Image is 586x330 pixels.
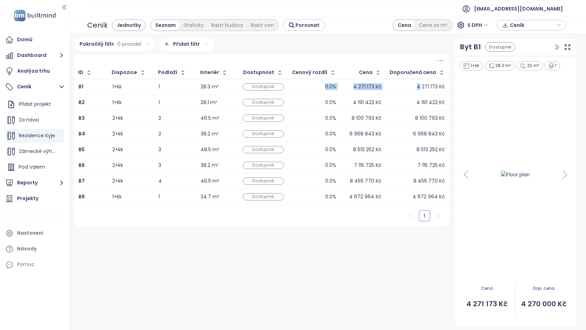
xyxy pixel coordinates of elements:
div: Podlaží [158,70,177,75]
div: Za návsí [5,113,64,127]
div: 4 [158,179,192,183]
b: B7 [78,177,85,184]
div: 2+kk [112,147,123,152]
div: 6 968 843 Kč [350,132,381,136]
div: Interiér [200,70,219,75]
div: Rastr budovy [208,20,247,30]
div: 46.5 m² [201,116,219,120]
button: right [433,210,444,221]
div: 8 455 770 Kč [350,179,381,183]
a: Domů [3,33,66,47]
div: 1+kk [112,100,122,105]
div: Pod Valem [5,160,64,174]
div: ID [78,70,83,75]
div: 2 [158,132,192,136]
span: 0 pravidel [118,40,141,48]
div: Dostupné [243,115,284,122]
a: B1 [78,85,83,89]
div: 8 513 252 Kč [416,147,445,152]
div: Dostupné [243,177,284,185]
b: B3 [78,115,85,122]
div: 0.0% [325,85,336,89]
a: Byt B1 [460,42,481,52]
div: Návody [17,244,37,253]
div: Dostupnost [243,70,274,75]
div: 4 672 964 Kč [349,195,381,199]
div: 4 672 964 Kč [413,195,445,199]
div: Domů [17,35,32,44]
div: 3 [158,147,192,152]
div: Zámecké výhledy 2 [5,145,64,159]
div: Dispozice [112,70,137,75]
div: Dostupné [243,99,284,106]
a: B8 [78,195,85,199]
img: logo [12,8,58,23]
div: Seznam [151,20,180,30]
div: Cenový rozdíl [292,70,327,75]
div: 2+kk [112,179,123,183]
span: left [408,214,413,218]
div: 38.2 m² [201,132,219,136]
span: 4 271 173 Kč [459,299,515,309]
div: Dostupné [243,146,284,153]
span: S DPH [467,20,488,30]
div: Přidat projekt [5,97,64,111]
a: B5 [78,147,85,152]
div: 8 100 793 Kč [415,116,445,120]
a: B3 [78,116,85,120]
div: Dostupné [485,42,515,52]
div: 7 115 725 Kč [418,163,445,168]
div: 4 191 422 Kč [416,100,445,105]
div: Přidat filtr [159,38,214,51]
div: 46.5 m² [201,179,219,183]
div: 2+kk [112,132,123,136]
div: Graficky [180,20,208,30]
b: B4 [78,130,85,137]
div: Přidat projekt [19,100,51,109]
div: Dostupné [243,83,284,90]
div: 2 [158,116,192,120]
div: 3 [158,163,192,168]
div: Analýza trhu [17,67,50,75]
span: Dop. cena [516,285,572,292]
div: 38.2 m² [201,163,219,168]
b: B2 [78,99,85,106]
span: Zámecké výhledy 2 [19,148,66,155]
div: Pomoc [3,258,66,272]
div: 4 191 422 Kč [353,100,381,105]
span: Cena [459,285,515,292]
b: B5 [78,146,85,153]
div: Projekty [17,194,38,203]
div: 7 115 725 Kč [354,163,381,168]
div: Ceník [87,19,108,31]
div: 6 968 843 Kč [413,132,445,136]
div: Dostupné [243,193,284,200]
div: Doporučená cena [390,70,436,75]
div: 1+kk [460,61,483,71]
b: B1 [78,83,83,90]
div: 1 [158,195,192,199]
div: Pokročilý filtr [74,38,155,51]
div: 1 [158,85,192,89]
a: Nastavení [3,226,66,240]
div: 8 513 252 Kč [353,147,381,152]
div: Rezidence Kyje [5,129,64,143]
button: left [405,210,416,221]
div: 28.3 m² [485,61,515,71]
span: Pod Valem [19,163,45,170]
button: Porovnat [283,20,325,31]
b: B8 [78,193,85,200]
div: 0.0% [325,163,336,168]
div: Rastr cen [247,20,278,30]
div: 0.0% [325,147,336,152]
a: B2 [78,100,85,105]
